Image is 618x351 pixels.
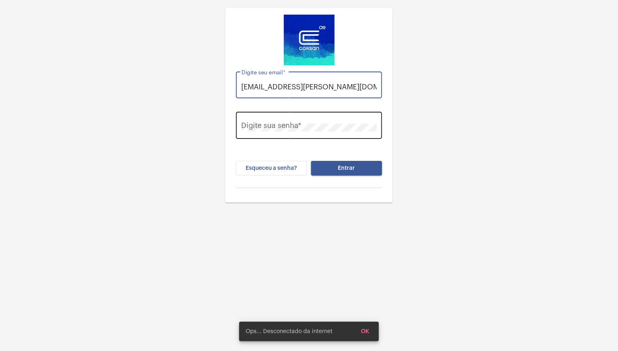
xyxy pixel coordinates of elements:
[242,83,377,91] input: Digite seu email
[354,324,376,339] button: OK
[246,327,333,336] span: Ops... Desconectado da internet
[338,165,355,171] span: Entrar
[284,15,335,65] img: d4669ae0-8c07-2337-4f67-34b0df7f5ae4.jpeg
[361,329,369,334] span: OK
[246,165,297,171] span: Esqueceu a senha?
[236,161,307,175] button: Esqueceu a senha?
[311,161,382,175] button: Entrar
